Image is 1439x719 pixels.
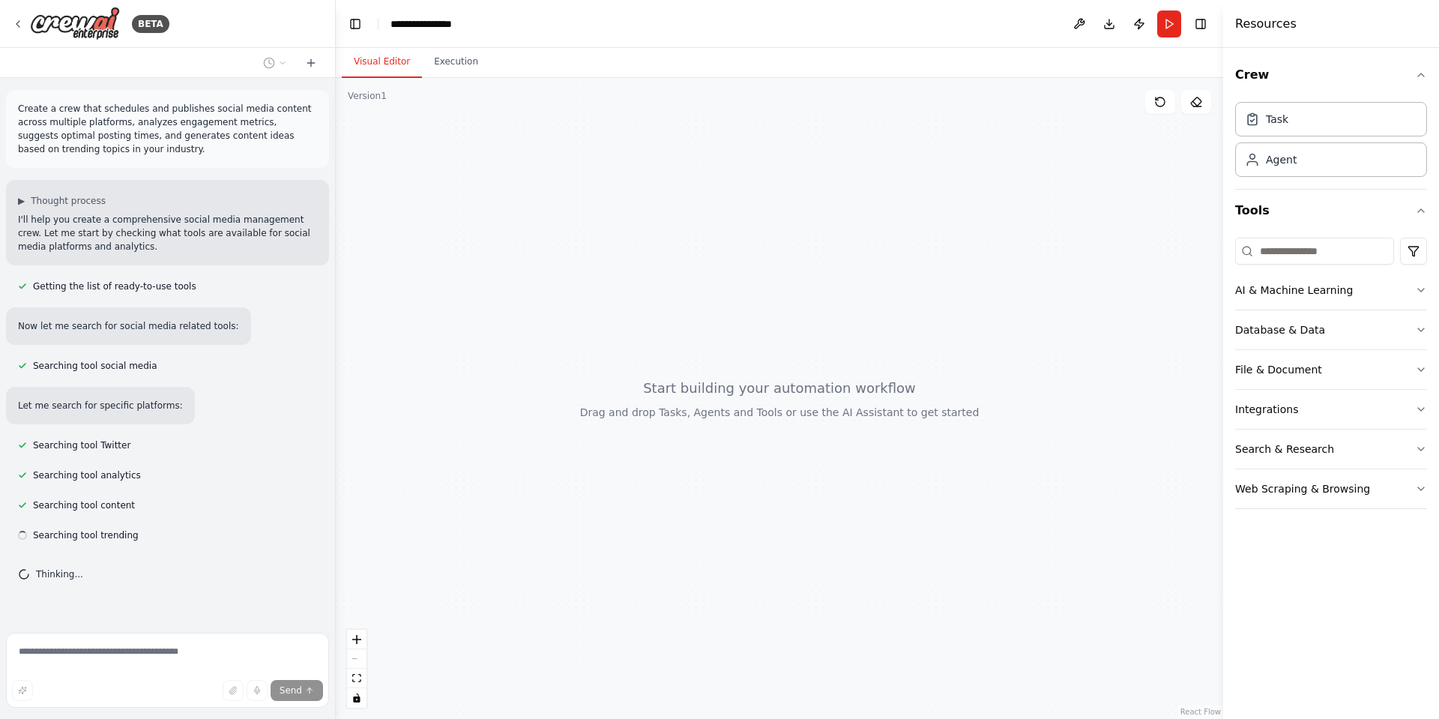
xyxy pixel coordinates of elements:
span: Getting the list of ready-to-use tools [33,280,196,292]
button: Switch to previous chat [257,54,293,72]
button: Upload files [223,680,244,701]
span: Searching tool Twitter [33,439,130,451]
button: Database & Data [1235,310,1427,349]
div: Database & Data [1235,322,1325,337]
div: Search & Research [1235,442,1334,457]
nav: breadcrumb [390,16,468,31]
button: Start a new chat [299,54,323,72]
p: I'll help you create a comprehensive social media management crew. Let me start by checking what ... [18,213,317,253]
div: Task [1266,112,1288,127]
span: Thought process [31,195,106,207]
button: Click to speak your automation idea [247,680,268,701]
span: Send [280,685,302,697]
span: Searching tool analytics [33,469,141,481]
button: Execution [422,46,490,78]
button: Search & Research [1235,430,1427,469]
button: Hide right sidebar [1190,13,1211,34]
button: fit view [347,669,366,688]
div: Agent [1266,152,1297,167]
p: Create a crew that schedules and publishes social media content across multiple platforms, analyz... [18,102,317,156]
button: Integrations [1235,390,1427,429]
button: Crew [1235,54,1427,96]
button: AI & Machine Learning [1235,271,1427,310]
div: Crew [1235,96,1427,189]
div: Version 1 [348,90,387,102]
span: Searching tool trending [33,529,139,541]
button: File & Document [1235,350,1427,389]
button: zoom in [347,630,366,649]
button: Tools [1235,190,1427,232]
button: Improve this prompt [12,680,33,701]
div: Tools [1235,232,1427,521]
button: ▶Thought process [18,195,106,207]
p: Now let me search for social media related tools: [18,319,239,333]
div: Web Scraping & Browsing [1235,481,1370,496]
div: File & Document [1235,362,1322,377]
button: Hide left sidebar [345,13,366,34]
p: Let me search for specific platforms: [18,399,183,412]
button: Send [271,680,323,701]
h4: Resources [1235,15,1297,33]
span: Thinking... [36,568,83,580]
div: Integrations [1235,402,1298,417]
span: ▶ [18,195,25,207]
div: React Flow controls [347,630,366,708]
span: Searching tool content [33,499,135,511]
span: Searching tool social media [33,360,157,372]
img: Logo [30,7,120,40]
a: React Flow attribution [1180,708,1221,716]
div: AI & Machine Learning [1235,283,1353,298]
button: Web Scraping & Browsing [1235,469,1427,508]
div: BETA [132,15,169,33]
button: toggle interactivity [347,688,366,708]
button: Visual Editor [342,46,422,78]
